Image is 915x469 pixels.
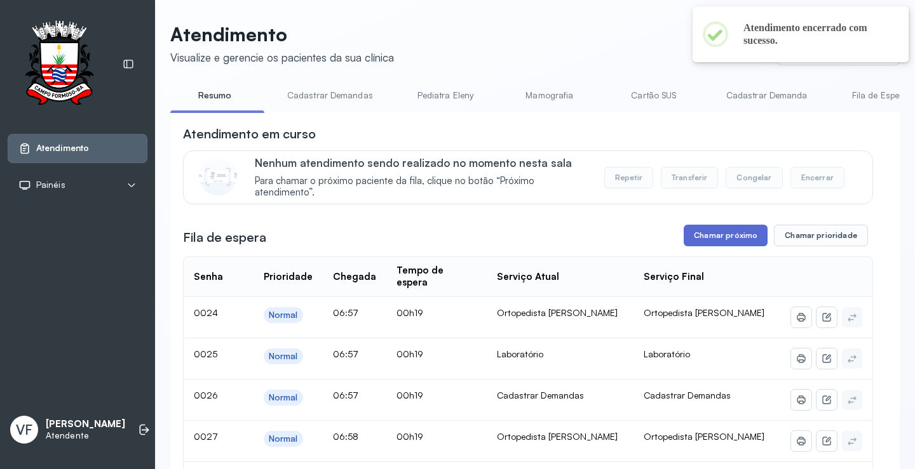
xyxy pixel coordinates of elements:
button: Chamar próximo [684,225,768,246]
div: Ortopedista [PERSON_NAME] [497,431,624,442]
span: 00h19 [396,348,423,359]
span: Laboratório [644,348,690,359]
img: Imagem de CalloutCard [199,157,237,195]
span: Atendimento [36,143,89,154]
div: Visualize e gerencie os pacientes da sua clínica [170,51,394,64]
p: Atendimento [170,23,394,46]
a: Cadastrar Demanda [714,85,820,106]
a: Pediatra Eleny [401,85,490,106]
div: Normal [269,310,298,320]
p: Nenhum atendimento sendo realizado no momento nesta sala [255,156,591,169]
a: Cadastrar Demandas [274,85,386,106]
div: Normal [269,392,298,403]
button: Chamar prioridade [774,225,868,246]
span: 00h19 [396,431,423,442]
span: Ortopedista [PERSON_NAME] [644,307,764,318]
div: Ortopedista [PERSON_NAME] [497,307,624,319]
button: Encerrar [790,167,844,188]
div: Cadastrar Demandas [497,390,624,401]
a: Mamografia [505,85,594,106]
div: Chegada [333,271,376,283]
span: Painéis [36,180,65,190]
span: 06:57 [333,390,358,400]
button: Congelar [726,167,782,188]
span: 06:57 [333,307,358,318]
div: Serviço Final [644,271,704,283]
img: Logotipo do estabelecimento [13,20,105,109]
p: Atendente [46,430,125,441]
span: Ortopedista [PERSON_NAME] [644,431,764,442]
a: Resumo [170,85,259,106]
span: Cadastrar Demandas [644,390,731,400]
button: Repetir [604,167,653,188]
span: 0025 [194,348,217,359]
div: Normal [269,351,298,362]
h2: Atendimento encerrado com sucesso. [743,22,888,47]
span: 0027 [194,431,218,442]
h3: Atendimento em curso [183,125,316,143]
a: Atendimento [18,142,137,155]
span: 06:58 [333,431,358,442]
div: Prioridade [264,271,313,283]
p: [PERSON_NAME] [46,418,125,430]
span: 0026 [194,390,218,400]
span: 00h19 [396,390,423,400]
div: Normal [269,433,298,444]
span: 0024 [194,307,218,318]
span: Para chamar o próximo paciente da fila, clique no botão “Próximo atendimento”. [255,175,591,199]
div: Serviço Atual [497,271,559,283]
button: Transferir [661,167,719,188]
div: Tempo de espera [396,265,477,289]
span: 06:57 [333,348,358,359]
span: 00h19 [396,307,423,318]
h3: Fila de espera [183,228,266,246]
div: Laboratório [497,348,624,360]
a: Cartão SUS [609,85,698,106]
div: Senha [194,271,223,283]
